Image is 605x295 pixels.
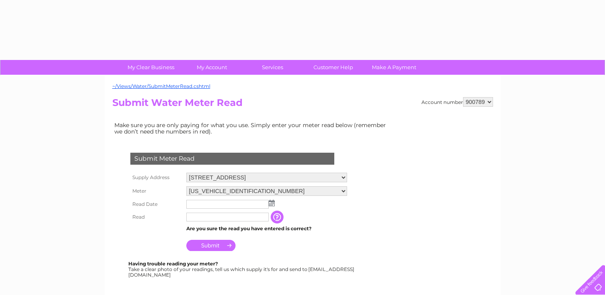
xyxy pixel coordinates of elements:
div: Take a clear photo of your readings, tell us which supply it's for and send to [EMAIL_ADDRESS][DO... [128,261,355,277]
a: My Account [179,60,245,75]
a: ~/Views/Water/SubmitMeterRead.cshtml [112,83,210,89]
div: Submit Meter Read [130,153,334,165]
b: Having trouble reading your meter? [128,261,218,267]
td: Are you sure the read you have entered is correct? [184,223,349,234]
a: Customer Help [300,60,366,75]
h2: Submit Water Meter Read [112,97,493,112]
th: Read [128,211,184,223]
a: Services [240,60,305,75]
img: ... [269,200,275,206]
div: Account number [421,97,493,107]
td: Make sure you are only paying for what you use. Simply enter your meter read below (remember we d... [112,120,392,137]
th: Meter [128,184,184,198]
th: Read Date [128,198,184,211]
th: Supply Address [128,171,184,184]
input: Submit [186,240,236,251]
input: Information [271,211,285,223]
a: Make A Payment [361,60,427,75]
a: My Clear Business [118,60,184,75]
